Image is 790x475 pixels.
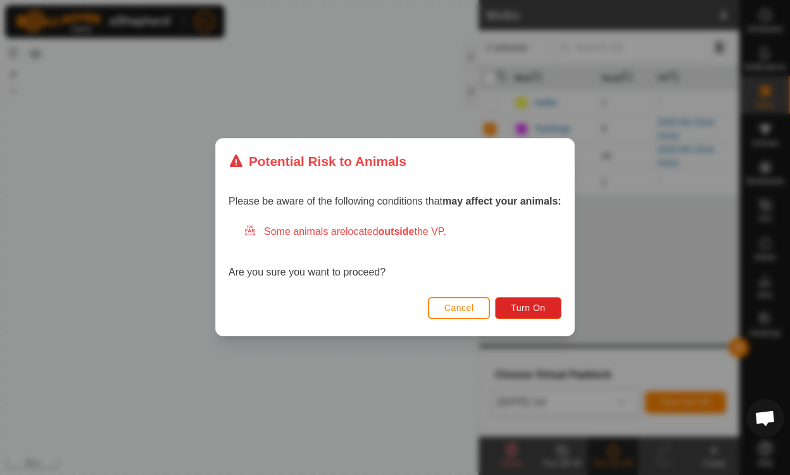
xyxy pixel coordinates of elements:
div: Are you sure you want to proceed? [229,225,561,281]
button: Turn On [496,297,561,319]
strong: outside [379,227,415,237]
span: Turn On [511,303,546,313]
div: Potential Risk to Animals [229,151,406,171]
span: Cancel [444,303,474,313]
div: Some animals are [244,225,561,240]
span: located the VP. [346,227,446,237]
strong: may affect your animals: [442,196,561,207]
button: Cancel [428,297,491,319]
span: Please be aware of the following conditions that [229,196,561,207]
div: Open chat [746,399,784,437]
